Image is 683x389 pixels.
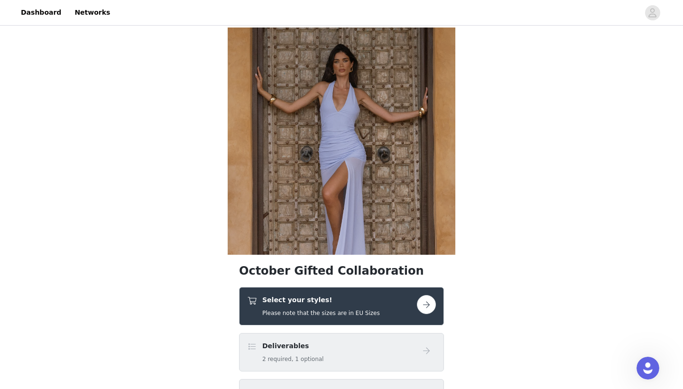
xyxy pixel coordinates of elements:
[648,5,657,20] div: avatar
[239,287,444,325] div: Select your styles!
[262,355,323,363] h5: 2 required, 1 optional
[228,28,455,255] img: campaign image
[69,2,116,23] a: Networks
[239,262,444,279] h1: October Gifted Collaboration
[637,357,659,380] iframe: Intercom live chat
[239,333,444,371] div: Deliverables
[15,2,67,23] a: Dashboard
[262,309,380,317] h5: Please note that the sizes are in EU Sizes
[262,295,380,305] h4: Select your styles!
[262,341,323,351] h4: Deliverables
